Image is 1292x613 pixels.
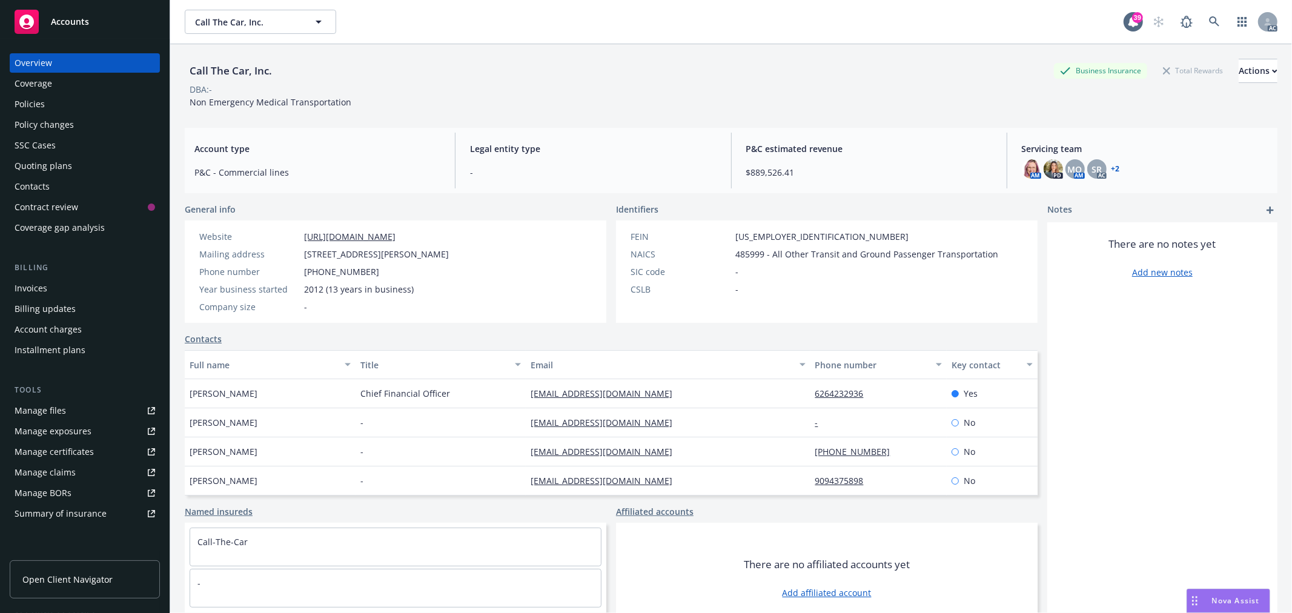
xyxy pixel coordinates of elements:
span: Call The Car, Inc. [195,16,300,28]
a: Report a Bug [1174,10,1199,34]
a: SSC Cases [10,136,160,155]
div: Installment plans [15,340,85,360]
div: Manage BORs [15,483,71,503]
div: Invoices [15,279,47,298]
a: Quoting plans [10,156,160,176]
img: photo [1044,159,1063,179]
span: - [360,416,363,429]
a: Manage exposures [10,422,160,441]
span: Servicing team [1022,142,1268,155]
a: Switch app [1230,10,1254,34]
span: Accounts [51,17,89,27]
a: add [1263,203,1277,217]
div: Phone number [815,359,929,371]
a: Manage claims [10,463,160,482]
div: Phone number [199,265,299,278]
span: No [964,445,975,458]
div: Billing [10,262,160,274]
a: Invoices [10,279,160,298]
a: Policy changes [10,115,160,134]
a: Overview [10,53,160,73]
a: 9094375898 [815,475,873,486]
a: Contacts [185,333,222,345]
div: Quoting plans [15,156,72,176]
a: Policies [10,94,160,114]
div: Policies [15,94,45,114]
div: FEIN [631,230,730,243]
a: Manage files [10,401,160,420]
span: There are no notes yet [1109,237,1216,251]
span: Chief Financial Officer [360,387,450,400]
span: P&C - Commercial lines [194,166,440,179]
span: - [360,474,363,487]
div: Overview [15,53,52,73]
span: 2012 (13 years in business) [304,283,414,296]
a: 6264232936 [815,388,873,399]
img: photo [1022,159,1041,179]
span: [PHONE_NUMBER] [304,265,379,278]
a: Contract review [10,197,160,217]
button: Phone number [810,350,947,379]
button: Nova Assist [1187,589,1270,613]
div: Website [199,230,299,243]
span: [PERSON_NAME] [190,387,257,400]
a: Billing updates [10,299,160,319]
a: - [197,577,200,589]
a: Add new notes [1132,266,1193,279]
a: Affiliated accounts [616,505,694,518]
div: Company size [199,300,299,313]
div: Call The Car, Inc. [185,63,277,79]
span: There are no affiliated accounts yet [744,557,910,572]
div: 39 [1132,12,1143,23]
button: Actions [1239,59,1277,83]
span: - [470,166,716,179]
span: Identifiers [616,203,658,216]
a: [EMAIL_ADDRESS][DOMAIN_NAME] [531,446,682,457]
div: Account charges [15,320,82,339]
div: Business Insurance [1054,63,1147,78]
a: Add affiliated account [783,586,872,599]
a: [EMAIL_ADDRESS][DOMAIN_NAME] [531,417,682,428]
a: Named insureds [185,505,253,518]
a: [EMAIL_ADDRESS][DOMAIN_NAME] [531,475,682,486]
span: - [360,445,363,458]
span: Notes [1047,203,1072,217]
div: SIC code [631,265,730,278]
a: Installment plans [10,340,160,360]
div: Total Rewards [1157,63,1229,78]
a: Start snowing [1147,10,1171,34]
a: Coverage gap analysis [10,218,160,237]
a: Manage BORs [10,483,160,503]
span: Yes [964,387,978,400]
div: Actions [1239,59,1277,82]
div: NAICS [631,248,730,260]
button: Key contact [947,350,1038,379]
div: DBA: - [190,83,212,96]
span: No [964,474,975,487]
a: Contacts [10,177,160,196]
span: [STREET_ADDRESS][PERSON_NAME] [304,248,449,260]
span: [PERSON_NAME] [190,474,257,487]
a: [EMAIL_ADDRESS][DOMAIN_NAME] [531,388,682,399]
div: Manage files [15,401,66,420]
div: Coverage [15,74,52,93]
span: - [735,265,738,278]
div: Billing updates [15,299,76,319]
div: Contacts [15,177,50,196]
div: Full name [190,359,337,371]
a: Manage certificates [10,442,160,462]
div: Title [360,359,508,371]
span: [PERSON_NAME] [190,445,257,458]
span: General info [185,203,236,216]
span: P&C estimated revenue [746,142,992,155]
span: Non Emergency Medical Transportation [190,96,351,108]
span: Legal entity type [470,142,716,155]
a: +2 [1111,165,1120,173]
span: 485999 - All Other Transit and Ground Passenger Transportation [735,248,998,260]
div: Coverage gap analysis [15,218,105,237]
div: Summary of insurance [15,504,107,523]
span: MQ [1068,163,1082,176]
div: Mailing address [199,248,299,260]
div: Email [531,359,792,371]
